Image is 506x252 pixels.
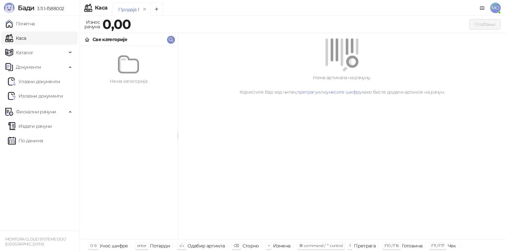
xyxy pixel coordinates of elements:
span: + [268,243,270,248]
div: Каса [95,5,107,11]
small: MONTORA CLOUD SYSTEMS DOO [GEOGRAPHIC_DATA] [5,237,66,246]
span: Каталог [16,46,34,59]
button: remove [140,7,149,12]
div: Све категорије [93,36,127,43]
strong: 0,00 [102,16,131,32]
a: Почетна [5,17,35,30]
span: 3.11.1-f588002 [34,6,64,11]
div: Унос шифре [99,241,128,250]
div: Чек [448,241,456,250]
div: Продаја 1 [118,6,139,13]
button: Плаћање [469,19,501,30]
span: ↑/↓ [179,243,184,248]
a: Издати рачуни [8,120,52,133]
div: Нема категорија [82,78,175,85]
a: Ulazni dokumentiУлазни документи [8,75,60,88]
span: MO [490,3,501,13]
span: ⌘ command / ⌃ control [299,243,343,248]
img: Logo [4,3,14,13]
a: унесите шифру [326,89,362,95]
div: Сторно [242,241,259,250]
div: Нема артикала на рачуну. Користите бар код читач, или како бисте додали артикле на рачун. [186,74,498,96]
span: Документи [16,60,41,74]
div: Претрага [354,241,376,250]
span: Бади [18,4,34,12]
span: ⌫ [234,243,239,248]
div: Износ рачуна [83,18,101,31]
a: Излазни документи [8,89,63,103]
button: Add tab [150,3,163,16]
div: Потврди [150,241,170,250]
span: F10 / F16 [384,243,399,248]
span: enter [137,243,147,248]
a: По данима [8,134,43,147]
img: Нема категорија [118,54,139,75]
span: f [350,243,351,248]
div: Измена [273,241,290,250]
div: Одабир артикла [187,241,225,250]
span: 0-9 [90,243,96,248]
div: Готовина [402,241,422,250]
span: Фискални рачуни [16,105,56,118]
a: Документација [477,3,488,13]
a: Каса [5,32,26,45]
span: F11 / F17 [431,243,444,248]
a: претрагу [296,89,317,95]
